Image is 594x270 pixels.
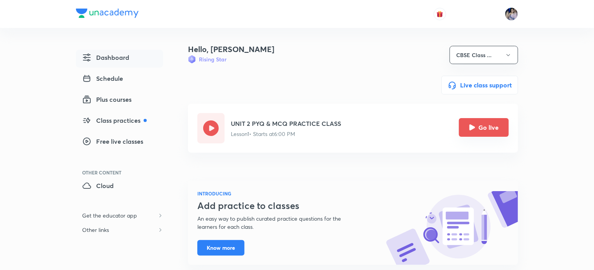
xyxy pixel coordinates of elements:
[76,92,163,110] a: Plus courses
[231,119,341,128] h5: UNIT 2 PYQ & MCQ PRACTICE CLASS
[450,46,518,64] button: CBSE Class ...
[199,55,227,63] h6: Rising Star
[231,130,341,138] p: Lesson 1 • Starts at 6:00 PM
[436,10,443,17] img: avatar
[82,170,163,175] div: Other Content
[76,208,143,223] h6: Get the educator app
[197,200,360,211] h3: Add practice to classes
[82,53,129,62] span: Dashboard
[30,6,51,12] span: Support
[82,137,143,146] span: Free live classes
[188,55,196,63] img: Badge
[434,8,446,20] button: avatar
[76,223,115,237] h6: Other links
[82,181,114,190] span: Cloud
[197,214,360,231] p: An easy way to publish curated practice questions for the learners for each class.
[82,74,123,83] span: Schedule
[82,116,147,125] span: Class practices
[76,71,163,89] a: Schedule
[188,44,274,55] h4: Hello, [PERSON_NAME]
[76,50,163,68] a: Dashboard
[82,95,132,104] span: Plus courses
[197,190,360,197] h6: INTRODUCING
[459,118,509,137] button: Go live
[197,240,244,256] button: Know more
[76,178,163,196] a: Cloud
[76,9,139,20] a: Company Logo
[76,134,163,152] a: Free live classes
[76,9,139,18] img: Company Logo
[441,76,518,94] button: Live class support
[505,7,518,21] img: Tanya Gautam
[76,113,163,131] a: Class practices
[386,191,518,265] img: know-more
